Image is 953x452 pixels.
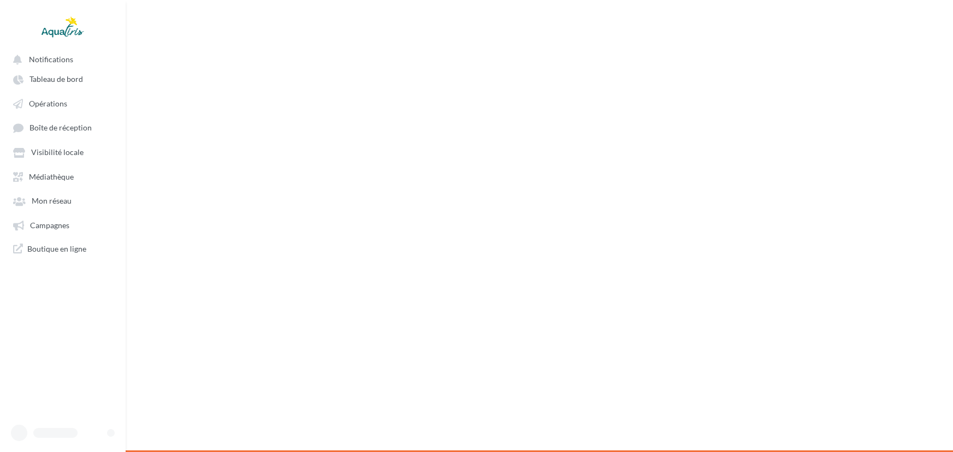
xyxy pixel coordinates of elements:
[7,142,119,162] a: Visibilité locale
[7,117,119,138] a: Boîte de réception
[32,197,72,206] span: Mon réseau
[7,69,119,88] a: Tableau de bord
[7,215,119,235] a: Campagnes
[7,93,119,113] a: Opérations
[29,172,74,181] span: Médiathèque
[29,99,67,108] span: Opérations
[29,123,92,133] span: Boîte de réception
[7,166,119,186] a: Médiathèque
[30,221,69,230] span: Campagnes
[29,75,83,84] span: Tableau de bord
[7,239,119,258] a: Boutique en ligne
[27,243,86,254] span: Boutique en ligne
[7,191,119,210] a: Mon réseau
[31,148,84,157] span: Visibilité locale
[29,55,73,64] span: Notifications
